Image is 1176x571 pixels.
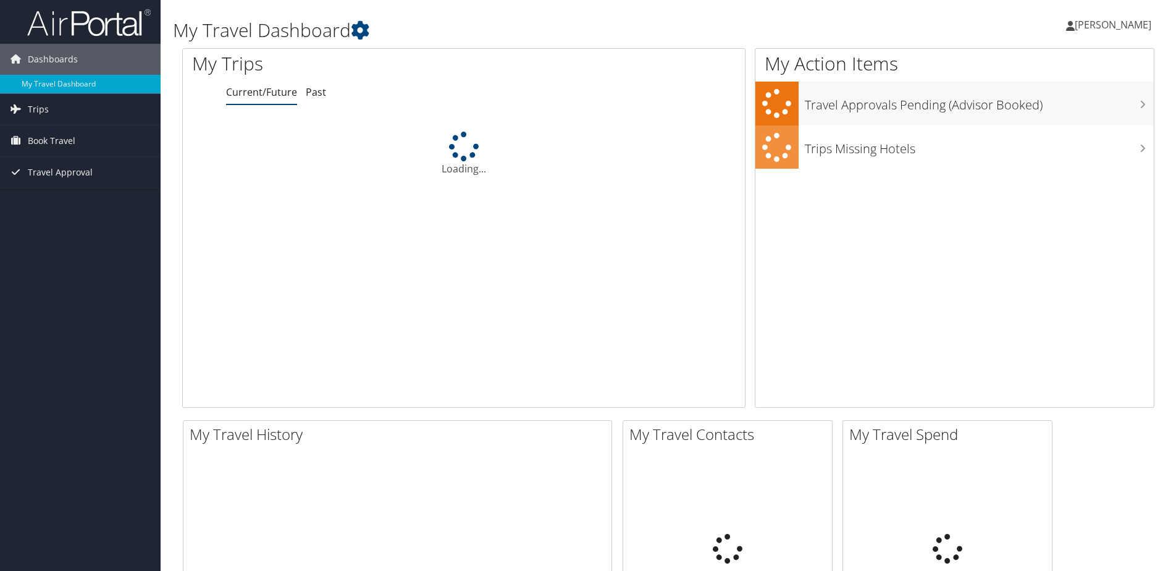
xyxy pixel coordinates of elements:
[1075,18,1151,32] span: [PERSON_NAME]
[755,51,1154,77] h1: My Action Items
[629,424,832,445] h2: My Travel Contacts
[755,82,1154,125] a: Travel Approvals Pending (Advisor Booked)
[755,125,1154,169] a: Trips Missing Hotels
[805,90,1154,114] h3: Travel Approvals Pending (Advisor Booked)
[28,44,78,75] span: Dashboards
[849,424,1052,445] h2: My Travel Spend
[28,157,93,188] span: Travel Approval
[190,424,611,445] h2: My Travel History
[28,94,49,125] span: Trips
[1066,6,1164,43] a: [PERSON_NAME]
[27,8,151,37] img: airportal-logo.png
[306,85,326,99] a: Past
[226,85,297,99] a: Current/Future
[183,132,745,176] div: Loading...
[173,17,833,43] h1: My Travel Dashboard
[192,51,502,77] h1: My Trips
[28,125,75,156] span: Book Travel
[805,134,1154,158] h3: Trips Missing Hotels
